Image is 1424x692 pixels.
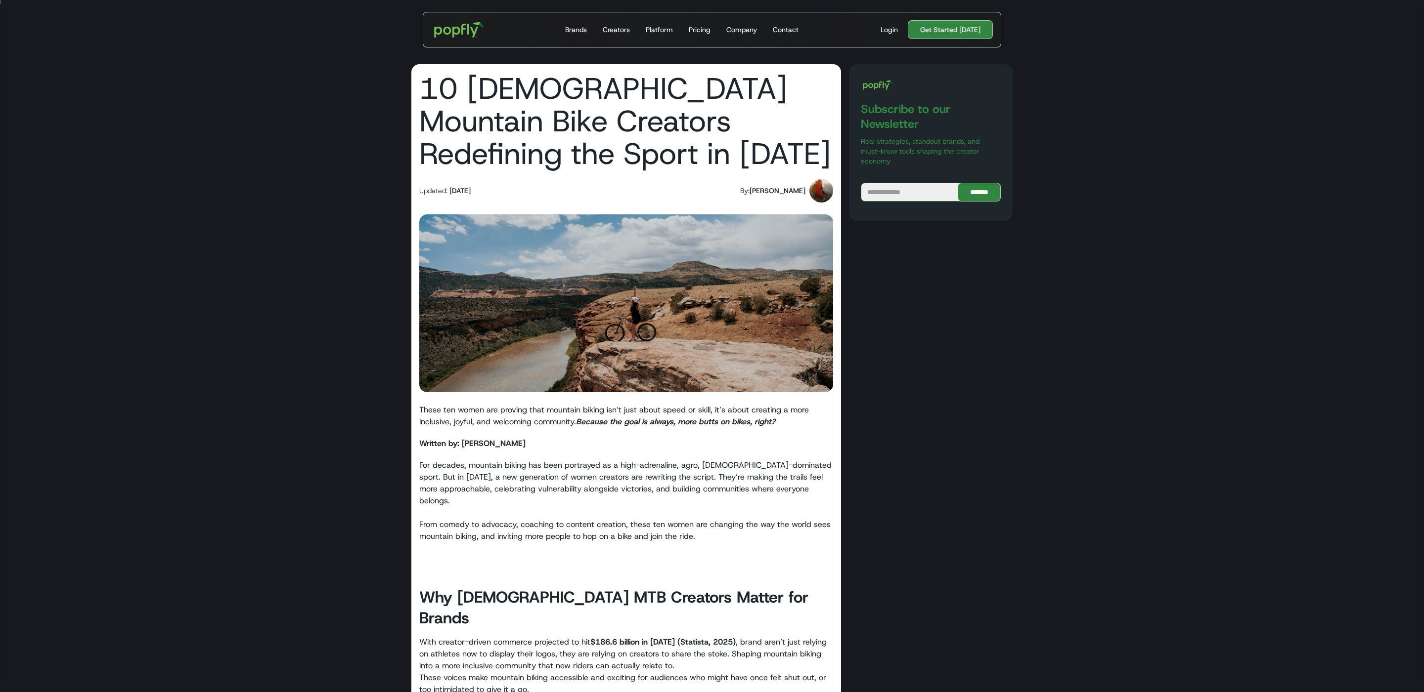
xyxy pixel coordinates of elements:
div: Platform [646,25,673,35]
a: Login [877,25,902,35]
h1: 10 [DEMOGRAPHIC_DATA] Mountain Bike Creators Redefining the Sport in [DATE] [419,72,833,170]
h3: Subscribe to our Newsletter [861,102,1001,131]
div: [PERSON_NAME] [750,186,805,196]
strong: Written by: [PERSON_NAME] [419,438,526,448]
div: Updated: [419,186,447,196]
strong: Why [DEMOGRAPHIC_DATA] MTB Creators Matter for Brands [419,587,808,628]
em: Because the goal is always, more butts on bikes, right? [576,416,775,427]
div: Creators [603,25,630,35]
a: Get Started [DATE] [908,20,993,39]
a: home [427,15,491,44]
p: These ten women are proving that mountain biking isn’t just about speed or skill, it’s about crea... [419,404,833,428]
form: Blog Subscribe [861,183,1001,202]
div: [DATE] [449,186,471,196]
div: Company [726,25,757,35]
a: Company [722,12,761,47]
div: Brands [565,25,587,35]
strong: $186.6 billion in [DATE] (Statista, 2025) [590,637,736,647]
p: For decades, mountain biking has been portrayed as a high-adrenaline, agro, [DEMOGRAPHIC_DATA]-do... [419,459,833,542]
a: Brands [561,12,591,47]
a: Pricing [685,12,714,47]
a: Creators [599,12,634,47]
div: Pricing [689,25,711,35]
p: Real strategies, standout brands, and must-know tools shaping the creator economy [861,136,1001,166]
div: By: [740,186,750,196]
div: Contact [773,25,799,35]
div: Login [881,25,898,35]
h2: ‍ [419,566,833,628]
a: Contact [769,12,802,47]
a: Platform [642,12,677,47]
